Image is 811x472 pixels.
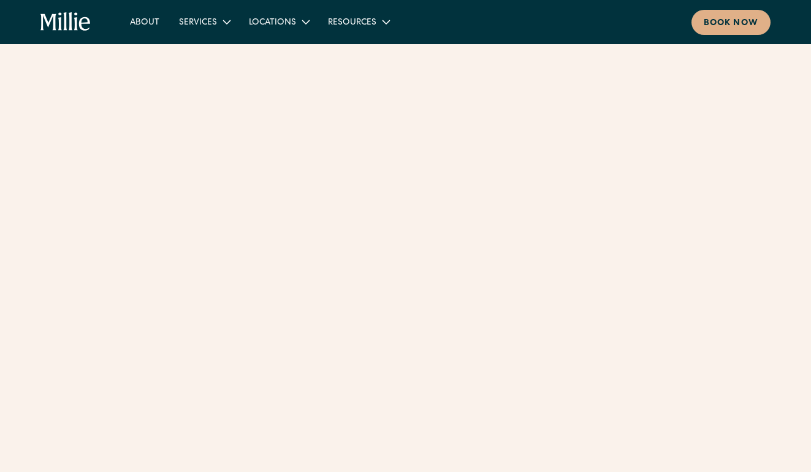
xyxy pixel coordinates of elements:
[249,17,296,29] div: Locations
[169,12,239,32] div: Services
[179,17,217,29] div: Services
[328,17,376,29] div: Resources
[704,17,758,30] div: Book now
[40,12,91,32] a: home
[239,12,318,32] div: Locations
[318,12,398,32] div: Resources
[691,10,771,35] a: Book now
[120,12,169,32] a: About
